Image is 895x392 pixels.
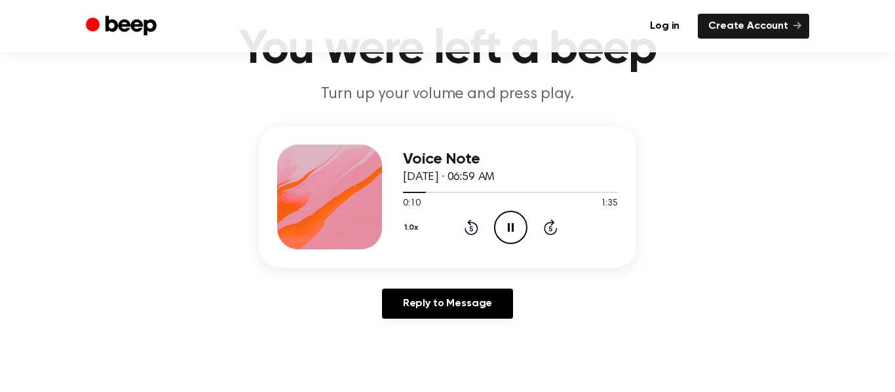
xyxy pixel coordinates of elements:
[698,14,809,39] a: Create Account
[403,151,618,168] h3: Voice Note
[601,197,618,211] span: 1:35
[382,289,513,319] a: Reply to Message
[196,84,699,105] p: Turn up your volume and press play.
[639,14,690,39] a: Log in
[86,14,160,39] a: Beep
[403,171,495,183] span: [DATE] · 06:59 AM
[403,197,420,211] span: 0:10
[403,217,423,239] button: 1.0x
